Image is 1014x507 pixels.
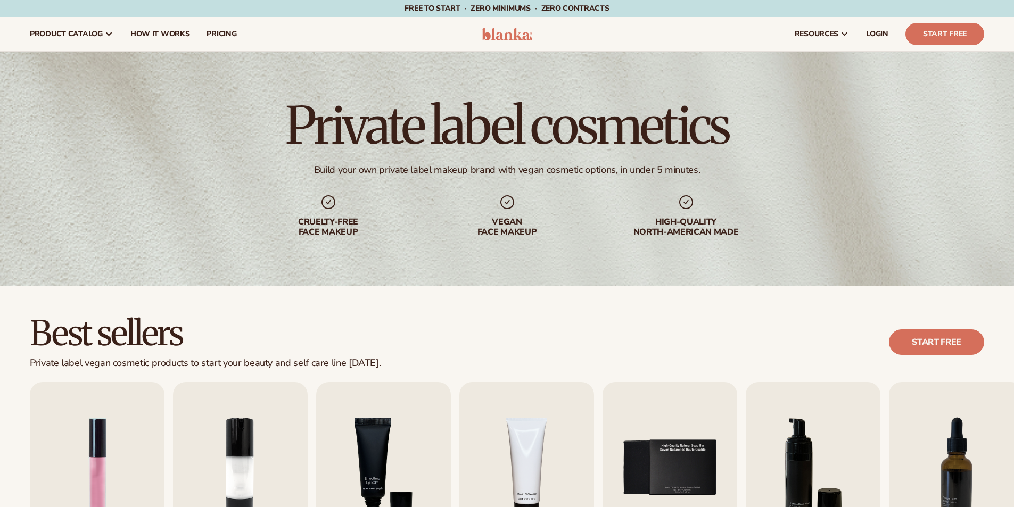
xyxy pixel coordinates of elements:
[889,329,984,355] a: Start free
[130,30,190,38] span: How It Works
[858,17,897,51] a: LOGIN
[618,217,754,237] div: High-quality North-american made
[866,30,888,38] span: LOGIN
[285,100,729,151] h1: Private label cosmetics
[795,30,838,38] span: resources
[482,28,532,40] img: logo
[21,17,122,51] a: product catalog
[30,30,103,38] span: product catalog
[207,30,236,38] span: pricing
[30,358,381,369] div: Private label vegan cosmetic products to start your beauty and self care line [DATE].
[405,3,609,13] span: Free to start · ZERO minimums · ZERO contracts
[314,164,700,176] div: Build your own private label makeup brand with vegan cosmetic options, in under 5 minutes.
[786,17,858,51] a: resources
[260,217,397,237] div: Cruelty-free face makeup
[30,315,381,351] h2: Best sellers
[905,23,984,45] a: Start Free
[122,17,199,51] a: How It Works
[198,17,245,51] a: pricing
[439,217,575,237] div: Vegan face makeup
